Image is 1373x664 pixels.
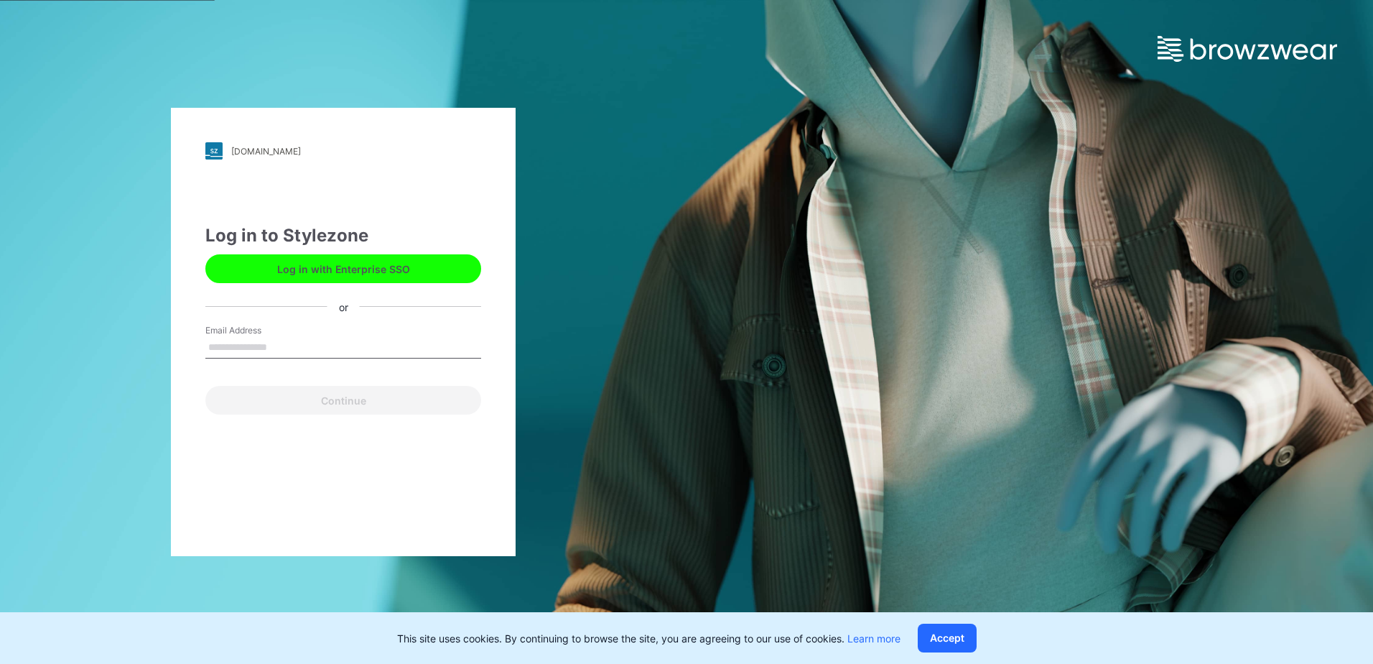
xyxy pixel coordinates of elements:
[205,142,481,160] a: [DOMAIN_NAME]
[205,142,223,160] img: stylezone-logo.562084cfcfab977791bfbf7441f1a819.svg
[205,324,306,337] label: Email Address
[231,146,301,157] div: [DOMAIN_NAME]
[205,223,481,249] div: Log in to Stylezone
[1158,36,1337,62] img: browzwear-logo.e42bd6dac1945053ebaf764b6aa21510.svg
[918,624,977,653] button: Accept
[847,632,900,645] a: Learn more
[397,631,900,646] p: This site uses cookies. By continuing to browse the site, you are agreeing to our use of cookies.
[327,299,360,314] div: or
[205,254,481,283] button: Log in with Enterprise SSO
